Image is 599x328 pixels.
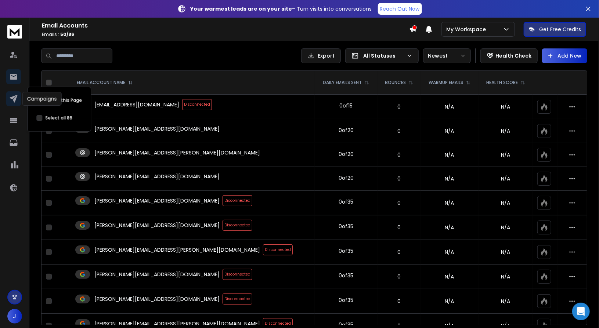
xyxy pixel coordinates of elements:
[94,125,220,132] p: [PERSON_NAME][EMAIL_ADDRESS][DOMAIN_NAME]
[45,98,82,103] label: Select this Page
[191,5,372,12] p: – Turn visits into conversations
[42,32,409,37] p: Emails :
[382,298,416,305] p: 0
[483,248,529,256] p: N/A
[339,198,353,205] div: 0 of 35
[339,272,353,279] div: 0 of 35
[421,265,478,289] td: N/A
[483,199,529,207] p: N/A
[223,294,252,305] span: Disconnected
[421,143,478,167] td: N/A
[446,26,489,33] p: My Workspace
[382,151,416,158] p: 0
[182,99,212,110] span: Disconnected
[483,224,529,231] p: N/A
[339,127,354,134] div: 0 of 20
[483,127,529,135] p: N/A
[382,273,416,280] p: 0
[191,5,292,12] strong: Your warmest leads are on your site
[382,103,416,110] p: 0
[94,173,220,180] p: [PERSON_NAME][EMAIL_ADDRESS][DOMAIN_NAME]
[60,31,74,37] span: 50 / 86
[45,115,72,121] label: Select all 86
[77,80,133,85] div: EMAIL ACCOUNT NAME
[339,102,353,109] div: 0 of 15
[94,149,260,156] p: [PERSON_NAME][EMAIL_ADDRESS][PERSON_NAME][DOMAIN_NAME]
[7,309,22,324] button: J
[421,240,478,265] td: N/A
[539,26,581,33] p: Get Free Credits
[483,298,529,305] p: N/A
[382,224,416,231] p: 0
[495,52,531,59] p: Health Check
[94,222,220,229] p: [PERSON_NAME][EMAIL_ADDRESS][DOMAIN_NAME]
[421,95,478,119] td: N/A
[323,80,362,85] p: DAILY EMAILS SENT
[339,247,353,255] div: 0 of 35
[423,48,471,63] button: Newest
[378,3,422,15] a: Reach Out Now
[339,296,353,304] div: 0 of 35
[263,244,293,255] span: Disconnected
[480,48,538,63] button: Health Check
[382,175,416,182] p: 0
[542,48,587,63] button: Add New
[385,80,406,85] p: BOUNCES
[486,80,518,85] p: HEALTH SCORE
[483,103,529,110] p: N/A
[421,289,478,314] td: N/A
[94,197,220,204] p: [PERSON_NAME][EMAIL_ADDRESS][DOMAIN_NAME]
[483,273,529,280] p: N/A
[94,295,220,303] p: [PERSON_NAME][EMAIL_ADDRESS][DOMAIN_NAME]
[94,246,260,254] p: [PERSON_NAME][EMAIL_ADDRESS][PERSON_NAME][DOMAIN_NAME]
[483,175,529,182] p: N/A
[22,92,62,106] div: Campaigns
[223,220,252,231] span: Disconnected
[421,167,478,191] td: N/A
[94,320,260,327] p: [PERSON_NAME][EMAIL_ADDRESS][PERSON_NAME][DOMAIN_NAME]
[42,21,409,30] h1: Email Accounts
[421,119,478,143] td: N/A
[7,25,22,39] img: logo
[223,269,252,280] span: Disconnected
[382,199,416,207] p: 0
[339,174,354,182] div: 0 of 20
[339,150,354,158] div: 0 of 20
[524,22,586,37] button: Get Free Credits
[421,191,478,215] td: N/A
[301,48,341,63] button: Export
[380,5,420,12] p: Reach Out Now
[572,303,590,320] div: Open Intercom Messenger
[382,127,416,135] p: 0
[429,80,463,85] p: WARMUP EMAILS
[363,52,404,59] p: All Statuses
[339,223,353,230] div: 0 of 35
[382,248,416,256] p: 0
[421,215,478,240] td: N/A
[94,101,179,108] p: [EMAIL_ADDRESS][DOMAIN_NAME]
[94,271,220,278] p: [PERSON_NAME][EMAIL_ADDRESS][DOMAIN_NAME]
[223,195,252,206] span: Disconnected
[483,151,529,158] p: N/A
